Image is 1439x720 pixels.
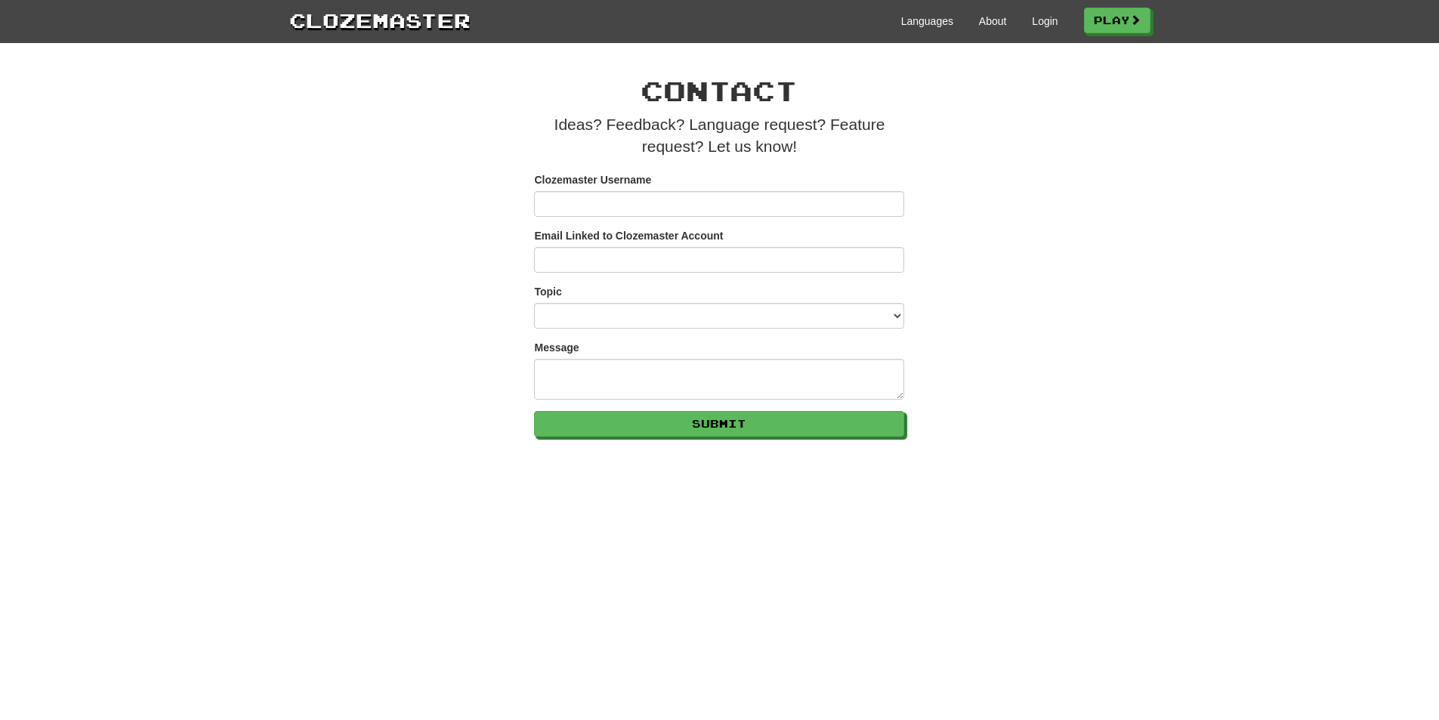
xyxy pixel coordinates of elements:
button: Submit [534,411,904,437]
p: Ideas? Feedback? Language request? Feature request? Let us know! [534,113,904,158]
label: Message [534,340,579,355]
a: Play [1084,8,1150,33]
a: About [979,14,1007,29]
a: Login [1032,14,1058,29]
label: Topic [534,284,561,299]
label: Clozemaster Username [534,172,651,187]
h1: Contact [534,76,904,106]
a: Clozemaster [289,6,471,34]
label: Email Linked to Clozemaster Account [534,228,723,243]
a: Languages [901,14,953,29]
